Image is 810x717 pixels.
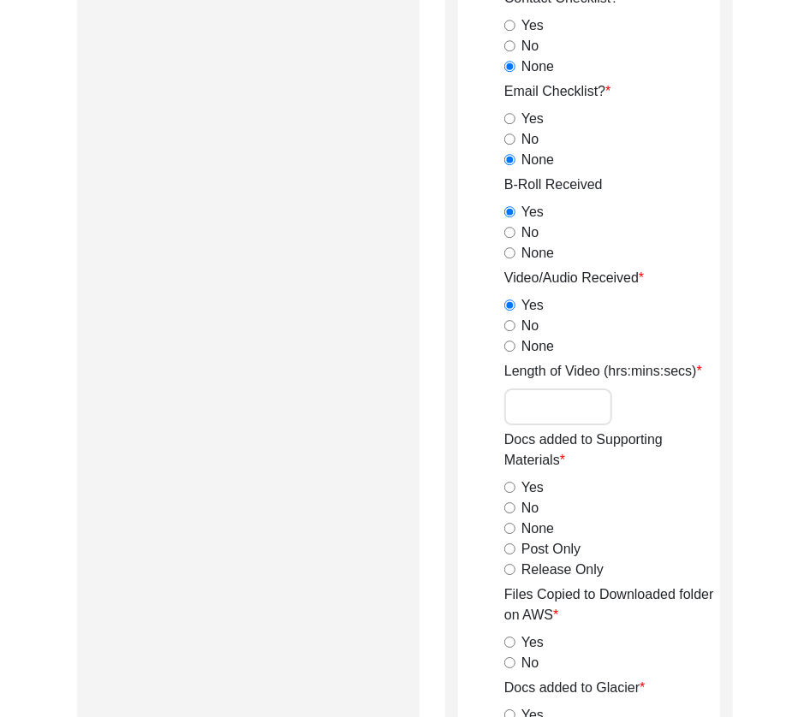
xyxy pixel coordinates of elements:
label: Video/Audio Received [504,268,644,288]
label: Post Only [521,539,581,560]
label: Release Only [521,560,604,580]
label: None [521,243,554,264]
label: No [521,129,539,150]
label: No [521,653,539,673]
label: Yes [521,202,544,222]
label: Yes [521,477,544,498]
label: Yes [521,632,544,653]
label: B-Roll Received [504,175,603,195]
label: None [521,56,554,77]
label: No [521,36,539,56]
label: Files Copied to Downloaded folder on AWS [504,584,720,625]
label: Docs added to Glacier [504,678,646,698]
label: No [521,498,539,518]
label: Yes [521,15,544,36]
label: No [521,222,539,243]
label: None [521,518,554,539]
label: Yes [521,295,544,316]
label: None [521,150,554,170]
label: Docs added to Supporting Materials [504,430,720,471]
label: Yes [521,109,544,129]
label: Email Checklist? [504,81,611,102]
label: None [521,336,554,357]
label: Length of Video (hrs:mins:secs) [504,361,702,382]
label: No [521,316,539,336]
